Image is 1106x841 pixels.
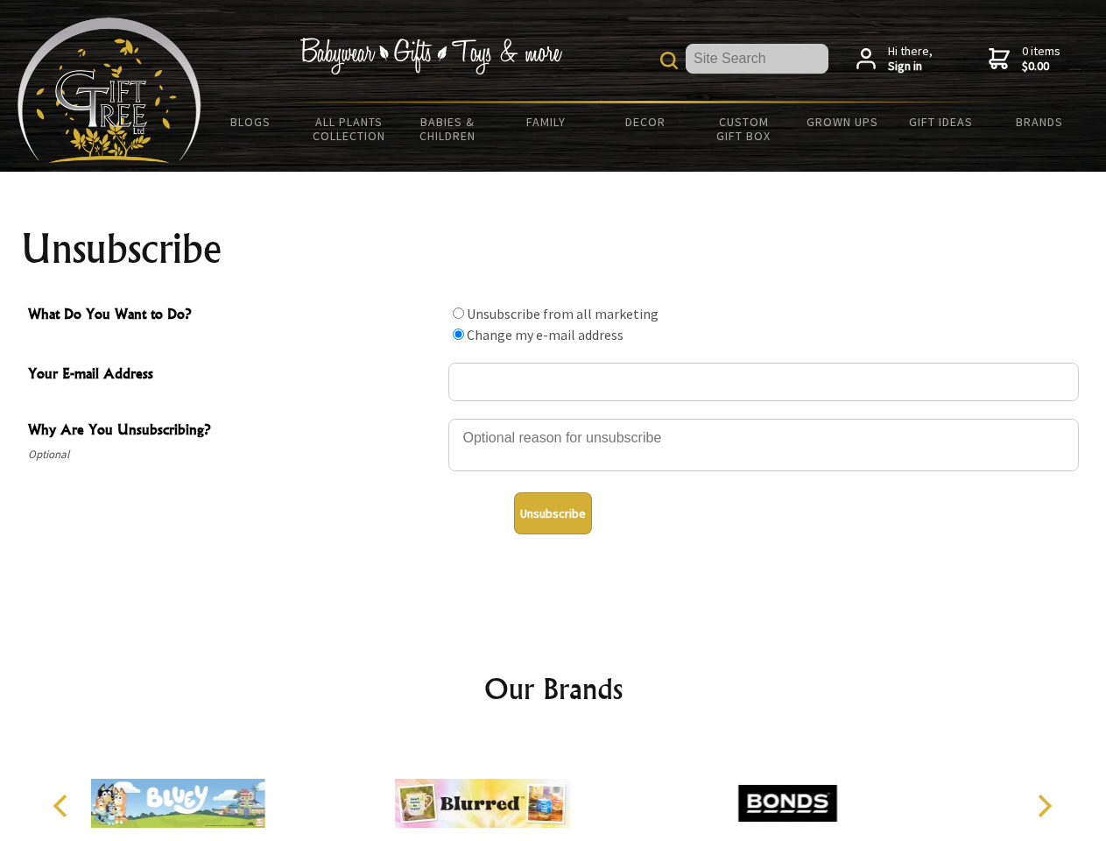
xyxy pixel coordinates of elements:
[856,44,933,74] a: Hi there,Sign in
[35,668,1072,710] h2: Our Brands
[990,103,1089,140] a: Brands
[891,103,990,140] a: Gift Ideas
[448,363,1079,401] input: Your E-mail Address
[28,303,440,329] span: What Do You Want to Do?
[888,59,933,74] strong: Sign in
[1025,787,1063,825] button: Next
[28,444,440,465] span: Optional
[793,103,891,140] a: Grown Ups
[21,228,1086,270] h1: Unsubscribe
[989,44,1060,74] a: 0 items$0.00
[448,419,1079,471] textarea: Why Are You Unsubscribing?
[453,329,464,340] input: What Do You Want to Do?
[497,103,596,140] a: Family
[467,305,659,322] label: Unsubscribe from all marketing
[201,103,300,140] a: BLOGS
[299,38,562,74] img: Babywear - Gifts - Toys & more
[300,103,399,154] a: All Plants Collection
[28,419,440,444] span: Why Are You Unsubscribing?
[694,103,793,154] a: Custom Gift Box
[1022,43,1060,74] span: 0 items
[660,52,678,69] img: product search
[44,787,82,825] button: Previous
[398,103,497,154] a: Babies & Children
[18,18,201,163] img: Babyware - Gifts - Toys and more...
[595,103,694,140] a: Decor
[888,44,933,74] span: Hi there,
[686,44,828,74] input: Site Search
[28,363,440,388] span: Your E-mail Address
[514,492,592,534] button: Unsubscribe
[467,326,623,343] label: Change my e-mail address
[453,307,464,319] input: What Do You Want to Do?
[1022,59,1060,74] strong: $0.00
